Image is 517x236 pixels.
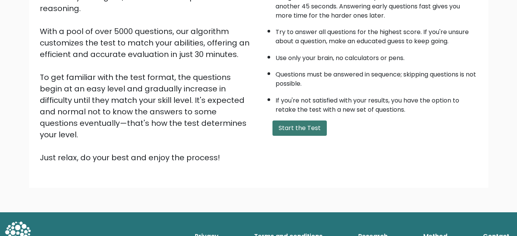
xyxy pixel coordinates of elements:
[276,66,478,88] li: Questions must be answered in sequence; skipping questions is not possible.
[276,50,478,63] li: Use only your brain, no calculators or pens.
[272,120,327,136] button: Start the Test
[276,92,478,114] li: If you're not satisfied with your results, you have the option to retake the test with a new set ...
[276,24,478,46] li: Try to answer all questions for the highest score. If you're unsure about a question, make an edu...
